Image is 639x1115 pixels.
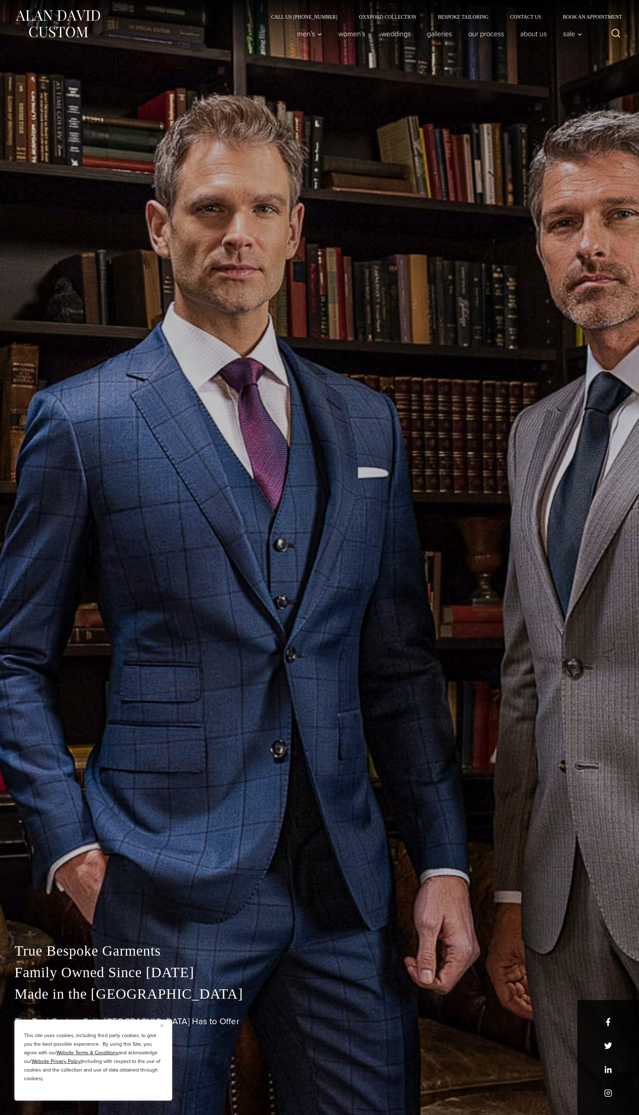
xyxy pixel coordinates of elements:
nav: Primary Navigation [289,27,586,41]
a: About Us [512,27,555,41]
span: Sale [563,30,582,37]
img: Close [160,1024,164,1027]
a: Contact Us [499,14,552,19]
a: Bespoke Tailoring [427,14,499,19]
p: True Bespoke Garments Family Owned Since [DATE] Made in the [GEOGRAPHIC_DATA] [15,940,625,1005]
nav: Secondary Navigation [260,14,625,19]
a: Book an Appointment [552,14,624,19]
a: Call Us [PHONE_NUMBER] [260,14,348,19]
a: Oxxford Collection [348,14,427,19]
a: Website Privacy Policy [32,1058,81,1065]
a: Website Terms & Conditions [56,1049,118,1056]
a: Women’s [330,27,373,41]
h1: The Best Custom Suits [GEOGRAPHIC_DATA] Has to Offer [15,1016,625,1027]
a: Galleries [419,27,460,41]
a: weddings [373,27,419,41]
span: Men’s [297,30,322,37]
button: View Search Form [607,25,625,42]
img: Alan David Custom [15,8,101,40]
a: Our Process [460,27,512,41]
p: This site uses cookies, including third party cookies, to give you the best possible experience. ... [24,1031,163,1083]
button: Close [160,1021,169,1030]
